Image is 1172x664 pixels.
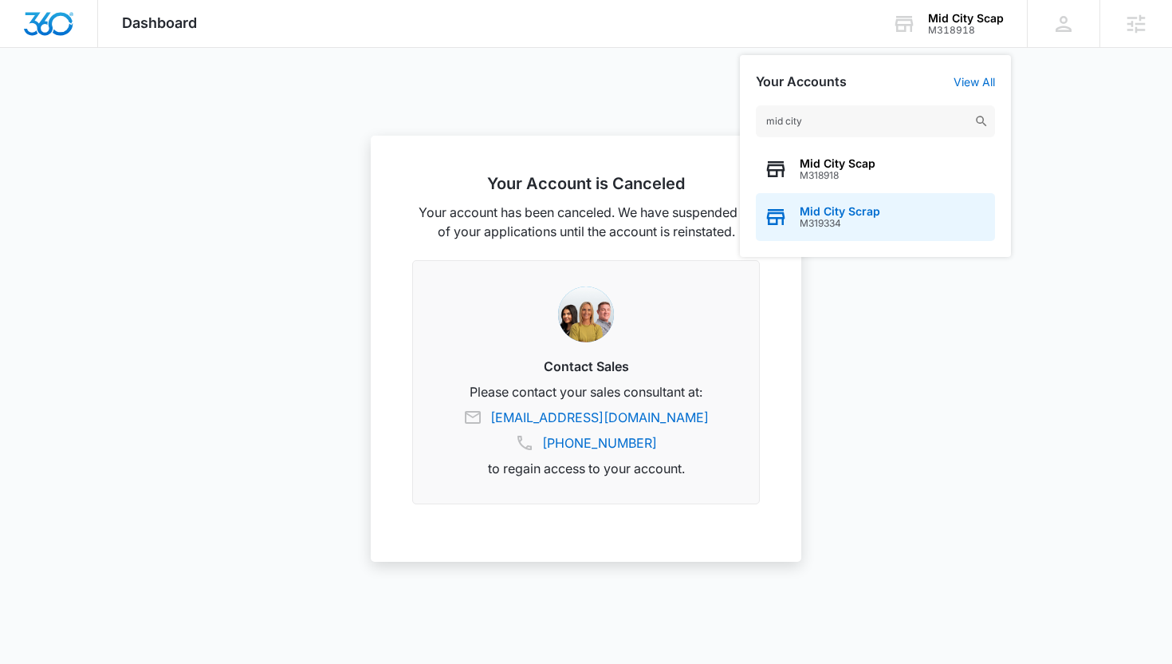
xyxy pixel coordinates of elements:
a: [EMAIL_ADDRESS][DOMAIN_NAME] [490,408,709,427]
h2: Your Account is Canceled [412,174,760,193]
div: account name [928,12,1004,25]
span: Mid City Scrap [800,205,880,218]
input: Search Accounts [756,105,995,137]
button: Mid City ScrapM319334 [756,193,995,241]
span: Dashboard [122,14,197,31]
a: View All [954,75,995,89]
span: M319334 [800,218,880,229]
div: account id [928,25,1004,36]
span: M318918 [800,170,875,181]
a: [PHONE_NUMBER] [542,433,657,453]
span: Mid City Scap [800,157,875,170]
h2: Your Accounts [756,74,847,89]
p: Your account has been canceled. We have suspended all of your applications until the account is r... [412,203,760,241]
p: Please contact your sales consultant at: to regain access to your account. [432,382,740,478]
button: Mid City ScapM318918 [756,145,995,193]
h3: Contact Sales [432,357,740,376]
